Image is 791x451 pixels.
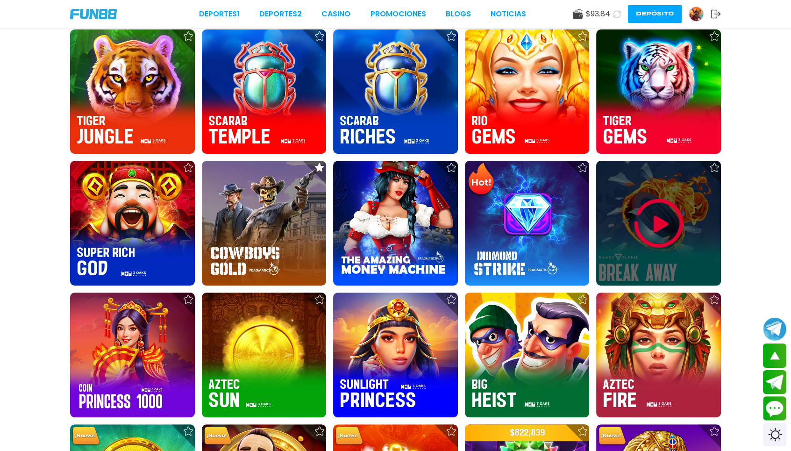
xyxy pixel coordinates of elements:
a: Promociones [371,8,426,20]
img: Avatar [689,7,703,21]
span: $ 93.84 [586,8,610,20]
button: Join telegram [763,370,786,394]
img: New [597,425,627,447]
img: New [71,425,101,447]
img: Aztec Fire [596,293,721,417]
a: Deportes1 [199,8,240,20]
img: Big Heist [465,293,590,417]
a: CASINO [321,8,350,20]
img: Hot [466,162,496,198]
img: Tiger Jungle [70,29,195,154]
img: Coin Princess x1000 [70,293,195,417]
button: scroll up [763,344,786,368]
div: Switch theme [763,423,786,446]
img: New [203,425,233,447]
img: Super Rich GOD [70,161,195,286]
img: Aztec Sun [202,293,327,417]
img: Sunlight Princess [333,293,458,417]
button: Depósito [628,5,682,23]
a: Avatar [689,7,711,21]
button: Join telegram channel [763,317,786,341]
img: Scarab Riches [333,29,458,154]
button: Contact customer service [763,396,786,421]
a: NOTICIAS [491,8,526,20]
img: Rio Gems [465,29,590,154]
img: The Amazing Money Machine [333,161,458,286]
img: Diamond Strike [465,161,590,286]
a: BLOGS [446,8,471,20]
img: New [334,425,364,447]
img: Tiger Gems [596,29,721,154]
a: Deportes2 [259,8,302,20]
img: Cowboys Gold [202,161,327,286]
img: Company Logo [70,9,117,19]
img: Scarab Temple [202,29,327,154]
p: $ 822,906 [465,424,590,441]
